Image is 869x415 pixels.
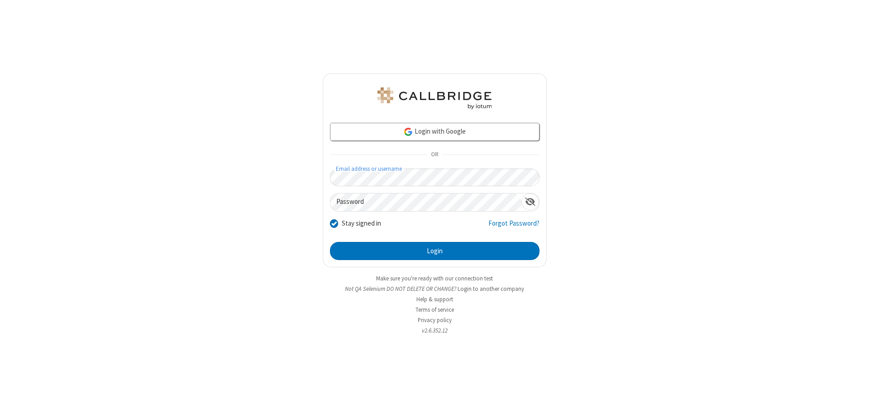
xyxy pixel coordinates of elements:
li: Not QA Selenium DO NOT DELETE OR CHANGE? [323,285,547,293]
div: Show password [521,193,539,210]
input: Email address or username [330,169,540,186]
a: Privacy policy [418,316,452,324]
span: OR [427,149,442,161]
img: google-icon.png [403,127,413,137]
li: v2.6.352.12 [323,326,547,335]
a: Login with Google [330,123,540,141]
a: Make sure you're ready with our connection test [376,275,493,282]
button: Login to another company [458,285,524,293]
input: Password [330,193,521,211]
label: Stay signed in [342,218,381,229]
a: Forgot Password? [488,218,540,236]
iframe: Chat [846,391,862,409]
a: Terms of service [415,306,454,314]
img: QA Selenium DO NOT DELETE OR CHANGE [376,87,493,109]
a: Help & support [416,295,453,303]
button: Login [330,242,540,260]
